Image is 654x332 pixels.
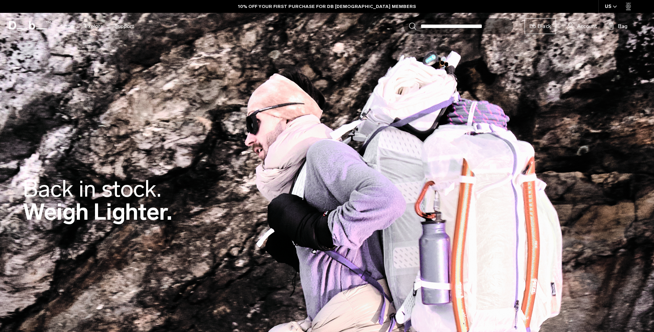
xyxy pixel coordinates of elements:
a: Support [115,13,134,40]
a: Shop [61,13,74,40]
a: Account [567,22,597,31]
nav: Main Navigation [55,13,140,40]
span: Account [577,22,597,30]
h2: Weigh Lighter. [23,177,172,223]
span: Back in stock. [23,175,161,203]
a: 10% OFF YOUR FIRST PURCHASE FOR DB [DEMOGRAPHIC_DATA] MEMBERS [238,3,416,10]
button: Bag [608,22,628,31]
a: Db Black [525,18,556,34]
a: Explore [85,13,103,40]
span: Bag [618,22,628,30]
